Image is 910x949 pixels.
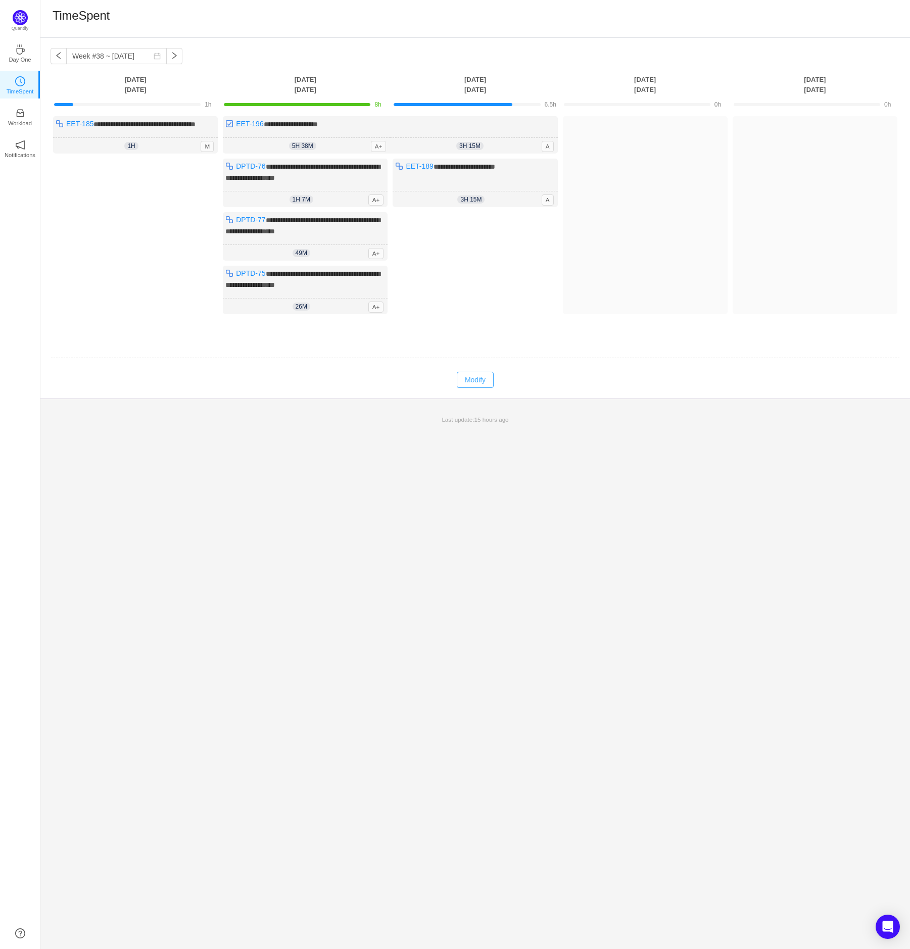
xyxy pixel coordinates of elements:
div: Open Intercom Messenger [876,915,900,939]
a: icon: notificationNotifications [15,143,25,153]
i: icon: inbox [15,108,25,118]
input: Select a week [66,48,167,64]
img: 10316 [225,162,233,170]
th: [DATE] [DATE] [730,74,900,95]
i: icon: calendar [154,53,161,60]
p: Quantify [12,25,29,32]
th: [DATE] [DATE] [51,74,220,95]
img: 10316 [56,120,64,128]
a: icon: question-circle [15,928,25,938]
p: Notifications [5,151,35,160]
span: 26m [293,303,310,311]
button: Modify [457,372,494,388]
span: 3h 15m [456,142,484,150]
a: EET-185 [66,120,93,128]
span: A+ [368,194,384,206]
i: icon: coffee [15,44,25,55]
img: 10318 [225,120,233,128]
span: 6.5h [545,101,556,108]
p: Day One [9,55,31,64]
th: [DATE] [DATE] [560,74,730,95]
span: A+ [371,141,387,152]
a: DPTD-77 [236,216,265,224]
span: 0h [714,101,721,108]
a: icon: clock-circleTimeSpent [15,79,25,89]
span: A [542,194,554,206]
span: 1h [205,101,211,108]
span: 3h 15m [457,195,485,204]
img: Quantify [13,10,28,25]
p: TimeSpent [7,87,34,96]
img: 10316 [225,269,233,277]
th: [DATE] [DATE] [220,74,390,95]
span: 1h 7m [290,195,313,204]
a: DPTD-76 [236,162,265,170]
a: icon: coffeeDay One [15,47,25,58]
img: 10316 [395,162,403,170]
i: icon: clock-circle [15,76,25,86]
p: Workload [8,119,32,128]
th: [DATE] [DATE] [390,74,560,95]
span: A [542,141,554,152]
a: EET-196 [236,120,263,128]
span: Last update: [442,416,508,423]
button: icon: right [166,48,182,64]
span: 15 hours ago [474,416,509,423]
span: M [201,141,214,152]
a: EET-189 [406,162,433,170]
a: icon: inboxWorkload [15,111,25,121]
h1: TimeSpent [53,8,110,23]
span: A+ [368,248,384,259]
button: icon: left [51,48,67,64]
span: 0h [884,101,891,108]
img: 10316 [225,216,233,224]
span: 5h 38m [289,142,316,150]
span: 1h [124,142,138,150]
span: 49m [293,249,310,257]
a: DPTD-75 [236,269,265,277]
span: 8h [374,101,381,108]
i: icon: notification [15,140,25,150]
span: A+ [368,302,384,313]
